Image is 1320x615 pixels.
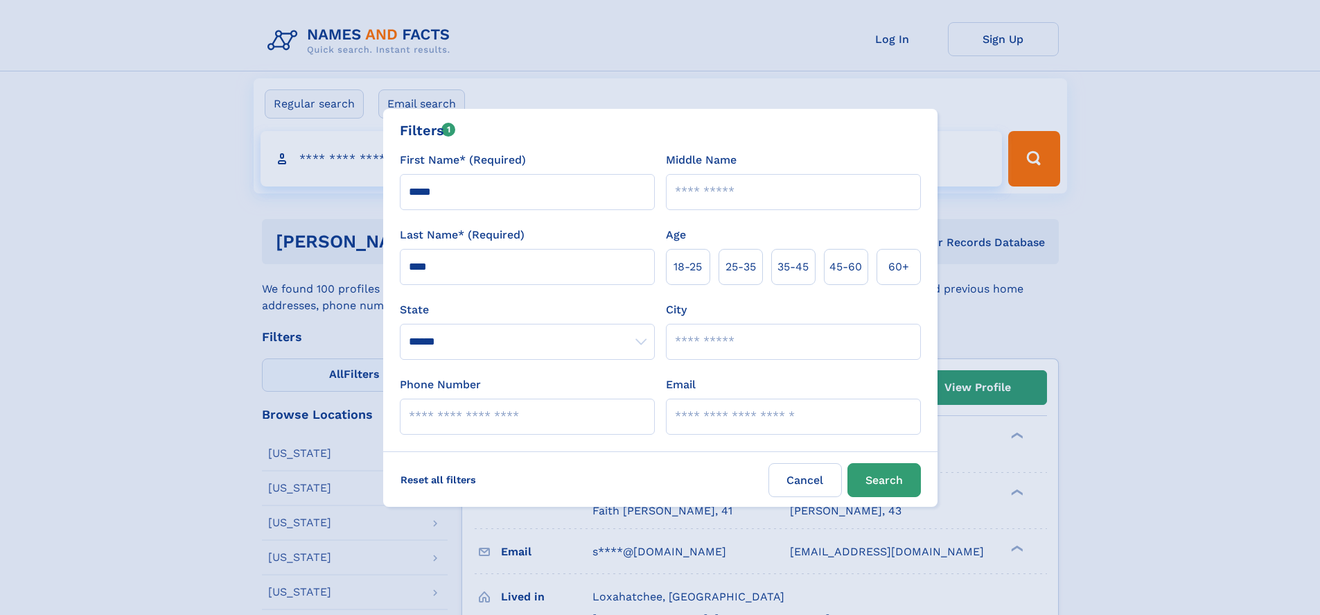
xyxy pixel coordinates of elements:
[400,302,655,318] label: State
[666,227,686,243] label: Age
[666,376,696,393] label: Email
[391,463,485,496] label: Reset all filters
[768,463,842,497] label: Cancel
[666,152,737,168] label: Middle Name
[400,152,526,168] label: First Name* (Required)
[400,376,481,393] label: Phone Number
[847,463,921,497] button: Search
[400,227,525,243] label: Last Name* (Required)
[777,259,809,275] span: 35‑45
[888,259,909,275] span: 60+
[400,120,456,141] div: Filters
[829,259,862,275] span: 45‑60
[666,302,687,318] label: City
[725,259,756,275] span: 25‑35
[674,259,702,275] span: 18‑25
